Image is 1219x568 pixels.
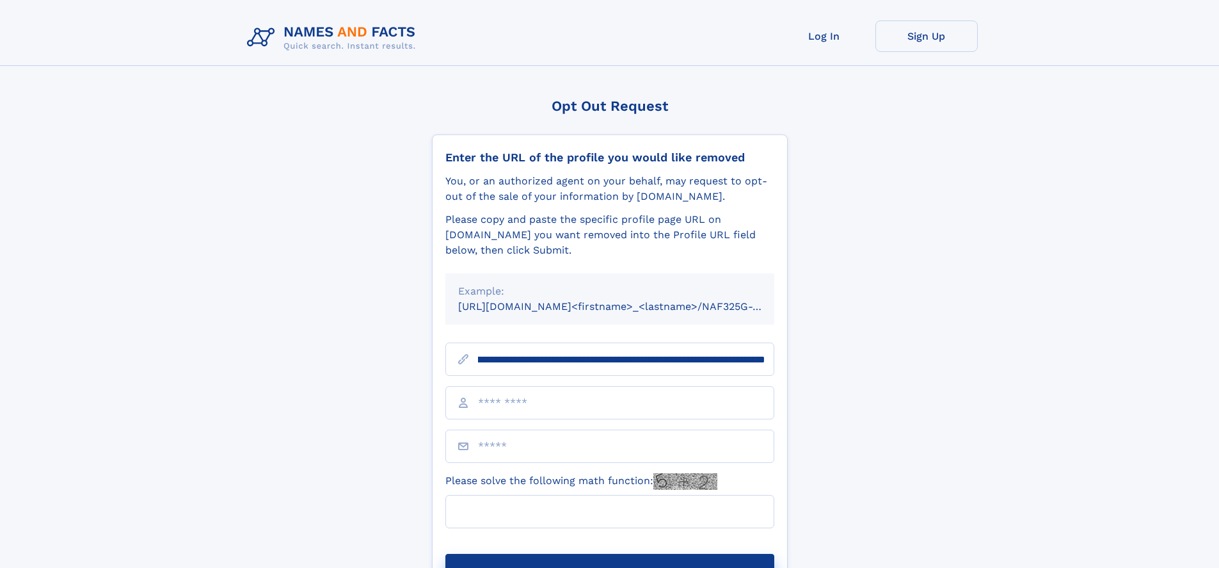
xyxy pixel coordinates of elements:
[875,20,978,52] a: Sign Up
[445,473,717,490] label: Please solve the following math function:
[242,20,426,55] img: Logo Names and Facts
[432,98,788,114] div: Opt Out Request
[445,174,774,204] div: You, or an authorized agent on your behalf, may request to opt-out of the sale of your informatio...
[458,284,761,299] div: Example:
[445,212,774,258] div: Please copy and paste the specific profile page URL on [DOMAIN_NAME] you want removed into the Pr...
[773,20,875,52] a: Log In
[445,150,774,165] div: Enter the URL of the profile you would like removed
[458,300,799,312] small: [URL][DOMAIN_NAME]<firstname>_<lastname>/NAF325G-xxxxxxxx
